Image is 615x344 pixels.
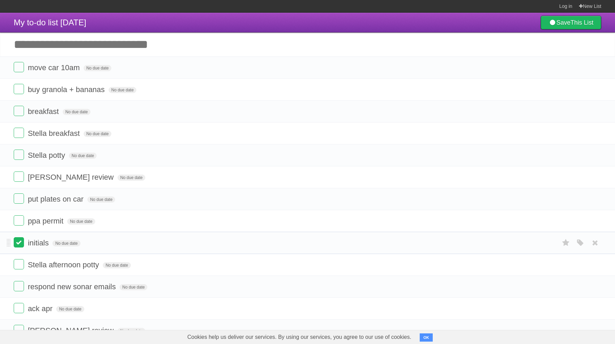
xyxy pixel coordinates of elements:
[52,240,80,246] span: No due date
[28,304,54,313] span: ack apr
[541,16,601,29] a: SaveThis List
[14,303,24,313] label: Done
[14,237,24,247] label: Done
[69,153,97,159] span: No due date
[28,173,115,181] span: [PERSON_NAME] review
[420,333,433,342] button: OK
[87,196,115,203] span: No due date
[28,85,106,94] span: buy granola + bananas
[120,284,147,290] span: No due date
[14,84,24,94] label: Done
[14,128,24,138] label: Done
[14,193,24,204] label: Done
[28,282,118,291] span: respond new sonar emails
[28,217,65,225] span: ppa permit
[84,65,111,71] span: No due date
[14,150,24,160] label: Done
[181,330,418,344] span: Cookies help us deliver our services. By using our services, you agree to our use of cookies.
[14,259,24,269] label: Done
[109,87,136,93] span: No due date
[28,326,115,335] span: [PERSON_NAME] review
[28,151,67,160] span: Stella potty
[28,107,61,116] span: breakfast
[67,218,95,225] span: No due date
[559,237,573,249] label: Star task
[84,131,111,137] span: No due date
[14,171,24,182] label: Done
[14,62,24,72] label: Done
[56,306,84,312] span: No due date
[28,239,50,247] span: initials
[14,18,86,27] span: My to-do list [DATE]
[118,175,145,181] span: No due date
[14,215,24,226] label: Done
[28,129,82,138] span: Stella breakfast
[14,281,24,291] label: Done
[103,262,131,268] span: No due date
[28,195,85,203] span: put plates on car
[14,106,24,116] label: Done
[14,325,24,335] label: Done
[63,109,90,115] span: No due date
[570,19,593,26] b: This List
[28,63,82,72] span: move car 10am
[118,328,145,334] span: No due date
[28,260,101,269] span: Stella afternoon potty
